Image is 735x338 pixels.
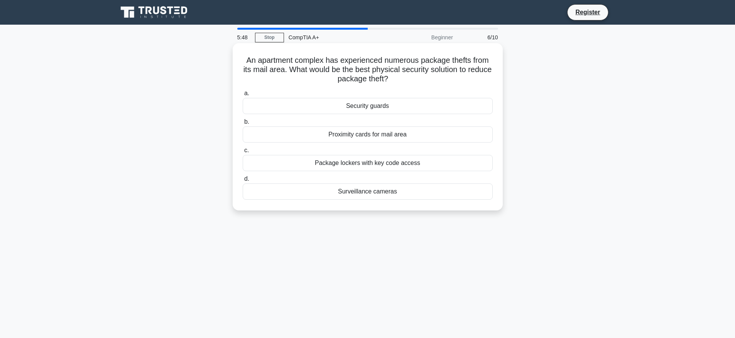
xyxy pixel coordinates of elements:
span: d. [244,175,249,182]
a: Stop [255,33,284,42]
a: Register [571,7,605,17]
div: Beginner [390,30,458,45]
span: b. [244,118,249,125]
div: 6/10 [458,30,503,45]
div: Surveillance cameras [243,183,493,200]
span: a. [244,90,249,96]
div: CompTIA A+ [284,30,390,45]
div: 5:48 [233,30,255,45]
div: Package lockers with key code access [243,155,493,171]
div: Security guards [243,98,493,114]
div: Proximity cards for mail area [243,126,493,143]
span: c. [244,147,249,153]
h5: An apartment complex has experienced numerous package thefts from its mail area. What would be th... [242,55,493,84]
